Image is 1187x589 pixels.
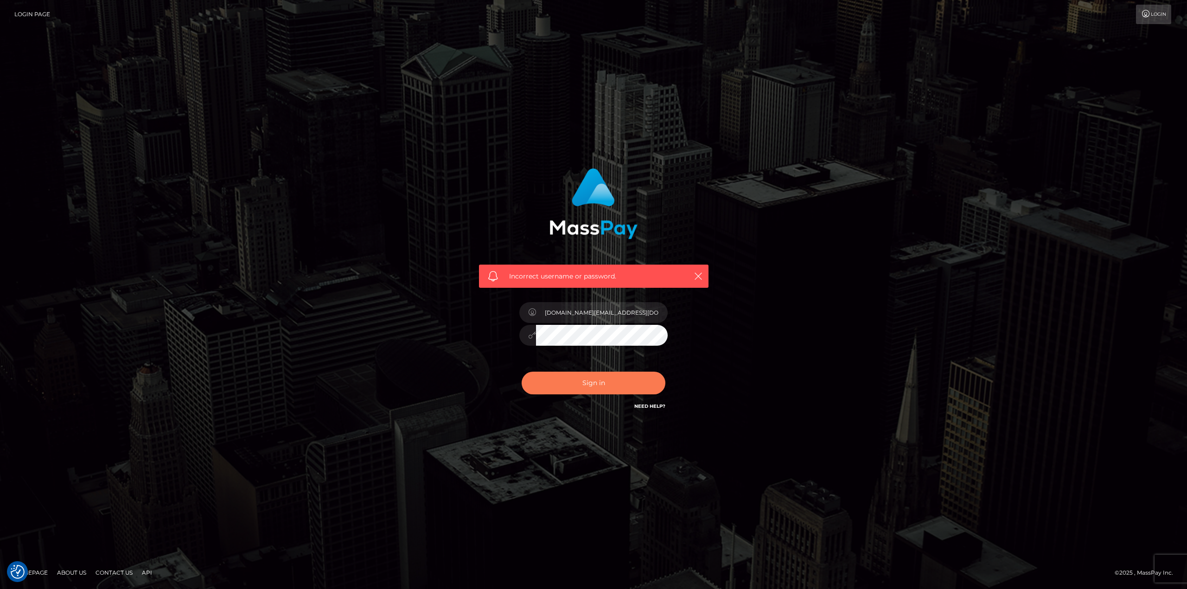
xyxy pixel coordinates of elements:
[536,302,668,323] input: Username...
[1136,5,1171,24] a: Login
[14,5,50,24] a: Login Page
[11,565,25,579] button: Consent Preferences
[549,168,638,239] img: MassPay Login
[11,565,25,579] img: Revisit consent button
[92,565,136,580] a: Contact Us
[522,372,665,394] button: Sign in
[1115,568,1180,578] div: © 2025 , MassPay Inc.
[138,565,156,580] a: API
[10,565,51,580] a: Homepage
[509,272,678,281] span: Incorrect username or password.
[634,403,665,409] a: Need Help?
[53,565,90,580] a: About Us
